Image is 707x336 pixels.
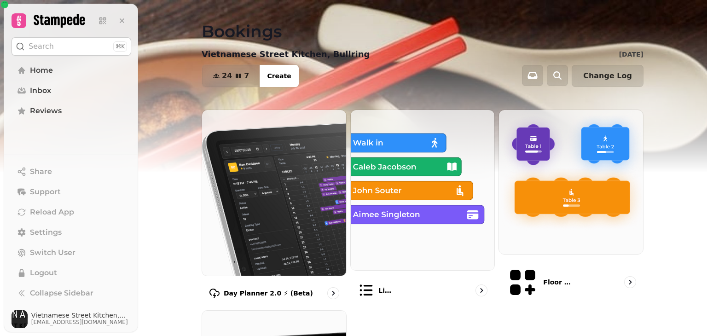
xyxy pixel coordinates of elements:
[583,72,632,80] span: Change Log
[12,37,131,56] button: Search⌘K
[12,310,28,328] img: User avatar
[30,186,61,197] span: Support
[202,48,370,61] p: Vietnamese Street Kitchen, Bullring
[31,319,131,326] span: [EMAIL_ADDRESS][DOMAIN_NAME]
[350,110,495,307] a: List viewList view
[30,105,62,116] span: Reviews
[351,110,495,270] img: List view
[12,61,131,80] a: Home
[30,288,93,299] span: Collapse Sidebar
[12,243,131,262] button: Switch User
[12,264,131,282] button: Logout
[12,183,131,201] button: Support
[202,65,260,87] button: 247
[30,85,51,96] span: Inbox
[329,289,338,298] svg: go to
[222,72,232,80] span: 24
[30,65,53,76] span: Home
[224,289,313,298] p: Day Planner 2.0 ⚡ (Beta)
[30,166,52,177] span: Share
[12,203,131,221] button: Reload App
[12,81,131,100] a: Inbox
[543,278,575,287] p: Floor Plans (beta)
[113,41,127,52] div: ⌘K
[29,41,54,52] p: Search
[498,110,643,307] a: Floor Plans (beta)Floor Plans (beta)
[619,50,643,59] p: [DATE]
[244,72,249,80] span: 7
[30,247,75,258] span: Switch User
[30,227,62,238] span: Settings
[12,162,131,181] button: Share
[378,286,394,295] p: List view
[12,223,131,242] a: Settings
[499,110,643,254] img: Floor Plans (beta)
[31,312,131,319] span: Vietnamese Street Kitchen, Bullring
[572,65,643,87] button: Change Log
[30,207,74,218] span: Reload App
[260,65,298,87] button: Create
[267,73,291,79] span: Create
[12,284,131,302] button: Collapse Sidebar
[202,110,347,307] a: Day Planner 2.0 ⚡ (Beta)Day Planner 2.0 ⚡ (Beta)
[626,278,635,287] svg: go to
[12,102,131,120] a: Reviews
[30,267,57,278] span: Logout
[202,110,346,276] img: Day Planner 2.0 ⚡ (Beta)
[477,286,486,295] svg: go to
[12,310,131,328] button: User avatarVietnamese Street Kitchen, Bullring[EMAIL_ADDRESS][DOMAIN_NAME]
